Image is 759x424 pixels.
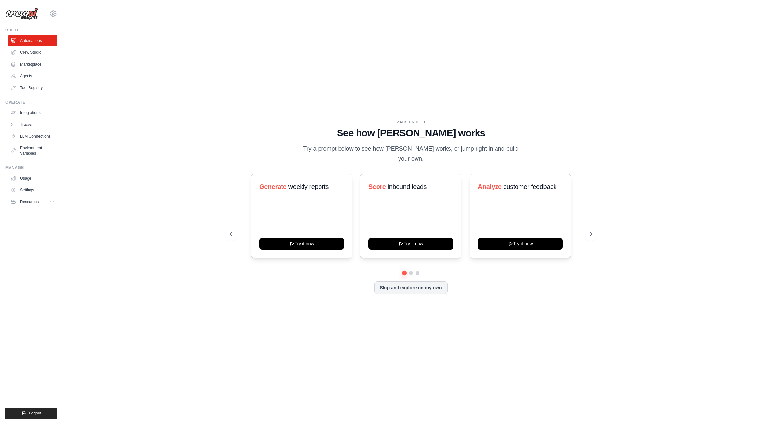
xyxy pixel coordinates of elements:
[20,199,39,204] span: Resources
[8,185,57,195] a: Settings
[5,100,57,105] div: Operate
[230,127,592,139] h1: See how [PERSON_NAME] works
[374,281,447,294] button: Skip and explore on my own
[5,408,57,419] button: Logout
[8,173,57,183] a: Usage
[8,143,57,159] a: Environment Variables
[230,120,592,125] div: WALKTHROUGH
[8,119,57,130] a: Traces
[388,183,427,190] span: inbound leads
[301,144,521,164] p: Try a prompt below to see how [PERSON_NAME] works, or jump right in and build your own.
[29,411,41,416] span: Logout
[259,238,344,250] button: Try it now
[288,183,329,190] span: weekly reports
[259,183,287,190] span: Generate
[5,28,57,33] div: Build
[478,183,502,190] span: Analyze
[8,47,57,58] a: Crew Studio
[8,197,57,207] button: Resources
[8,35,57,46] a: Automations
[8,71,57,81] a: Agents
[478,238,563,250] button: Try it now
[8,107,57,118] a: Integrations
[8,131,57,142] a: LLM Connections
[5,165,57,170] div: Manage
[8,59,57,69] a: Marketplace
[503,183,556,190] span: customer feedback
[368,238,453,250] button: Try it now
[5,8,38,20] img: Logo
[368,183,386,190] span: Score
[8,83,57,93] a: Tool Registry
